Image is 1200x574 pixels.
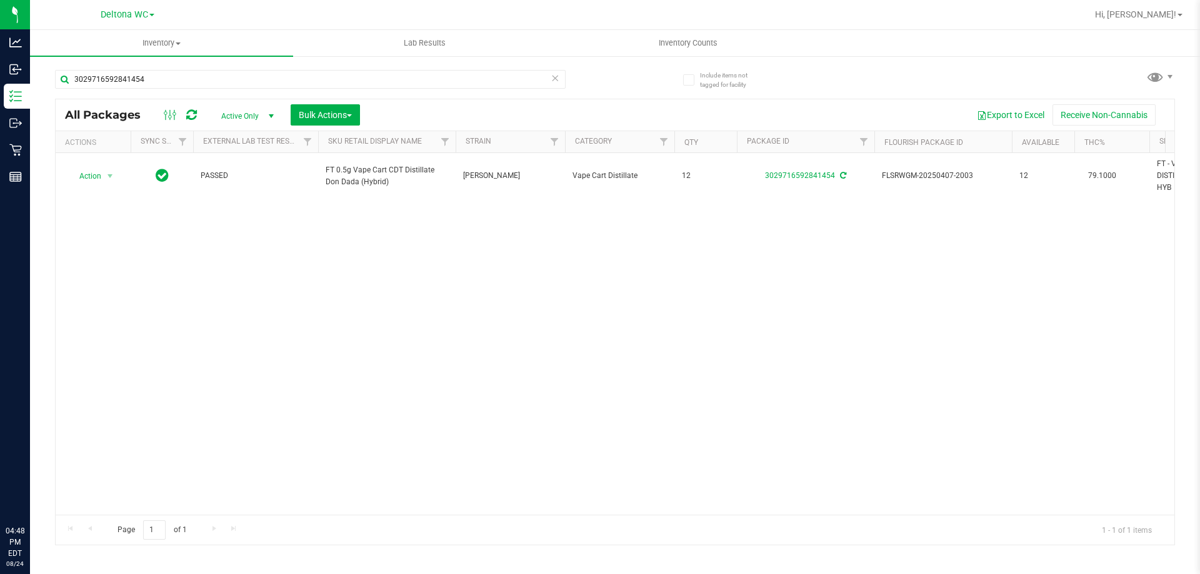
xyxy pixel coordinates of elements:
[1082,167,1122,185] span: 79.1000
[435,131,456,152] a: Filter
[6,559,24,568] p: 08/24
[1019,170,1067,182] span: 12
[544,131,565,152] a: Filter
[201,170,311,182] span: PASSED
[326,164,448,188] span: FT 0.5g Vape Cart CDT Distillate Don Dada (Hybrid)
[854,131,874,152] a: Filter
[1022,138,1059,147] a: Available
[463,170,557,182] span: [PERSON_NAME]
[551,70,559,86] span: Clear
[30,37,293,49] span: Inventory
[682,170,729,182] span: 12
[65,108,153,122] span: All Packages
[969,104,1052,126] button: Export to Excel
[575,137,612,146] a: Category
[9,36,22,49] inline-svg: Analytics
[37,472,52,487] iframe: Resource center unread badge
[9,144,22,156] inline-svg: Retail
[1052,104,1156,126] button: Receive Non-Cannabis
[9,63,22,76] inline-svg: Inbound
[172,131,193,152] a: Filter
[9,117,22,129] inline-svg: Outbound
[466,137,491,146] a: Strain
[65,138,126,147] div: Actions
[765,171,835,180] a: 3029716592841454
[9,90,22,102] inline-svg: Inventory
[68,167,102,185] span: Action
[107,520,197,540] span: Page of 1
[1092,520,1162,539] span: 1 - 1 of 1 items
[1084,138,1105,147] a: THC%
[291,104,360,126] button: Bulk Actions
[884,138,963,147] a: Flourish Package ID
[1095,9,1176,19] span: Hi, [PERSON_NAME]!
[102,167,118,185] span: select
[203,137,301,146] a: External Lab Test Result
[297,131,318,152] a: Filter
[6,525,24,559] p: 04:48 PM EDT
[12,474,50,512] iframe: Resource center
[572,170,667,182] span: Vape Cart Distillate
[101,9,148,20] span: Deltona WC
[30,30,293,56] a: Inventory
[1159,137,1197,146] a: SKU Name
[642,37,734,49] span: Inventory Counts
[9,171,22,183] inline-svg: Reports
[700,71,762,89] span: Include items not tagged for facility
[55,70,566,89] input: Search Package ID, Item Name, SKU, Lot or Part Number...
[299,110,352,120] span: Bulk Actions
[156,167,169,184] span: In Sync
[293,30,556,56] a: Lab Results
[328,137,422,146] a: Sku Retail Display Name
[684,138,698,147] a: Qty
[143,520,166,540] input: 1
[654,131,674,152] a: Filter
[556,30,819,56] a: Inventory Counts
[838,171,846,180] span: Sync from Compliance System
[141,137,189,146] a: Sync Status
[387,37,462,49] span: Lab Results
[747,137,789,146] a: Package ID
[882,170,1004,182] span: FLSRWGM-20250407-2003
